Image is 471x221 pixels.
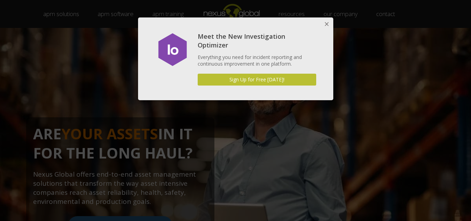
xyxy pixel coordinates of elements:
div: Meet the New Investigation Optimizer [138,17,333,100]
button: Close [319,17,333,31]
h4: Meet the New Investigation Optimizer [198,32,316,50]
img: dialog featured image [155,32,190,67]
a: Sign Up for Free [DATE]! [198,74,316,86]
p: Everything you need for incident reporting and continuous improvement in one platform. [198,54,316,67]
